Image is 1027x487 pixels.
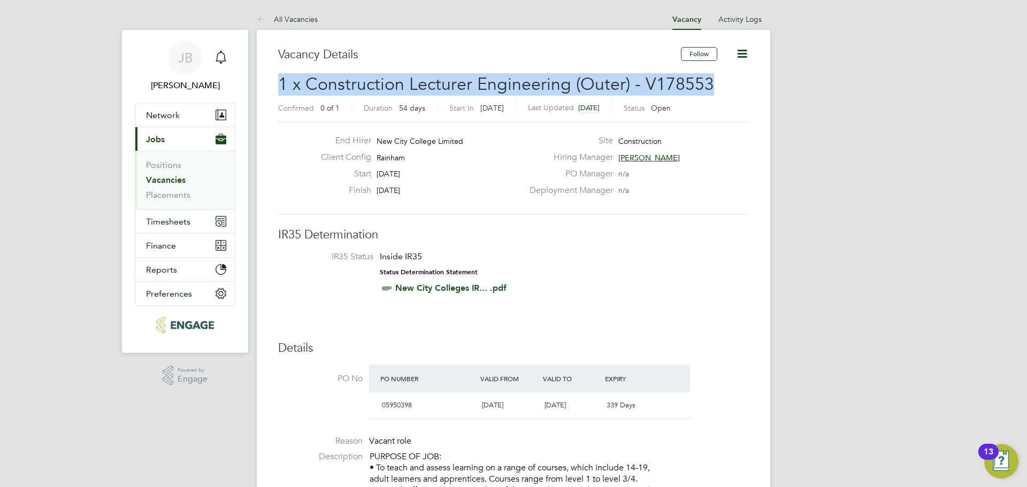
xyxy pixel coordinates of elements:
button: Follow [681,47,717,61]
span: Engage [178,375,208,384]
img: huntereducation-logo-retina.png [156,316,213,334]
label: PO Manager [523,168,613,180]
div: Valid To [540,369,603,388]
a: Powered byEngage [163,366,208,386]
div: 13 [984,452,993,466]
label: Finish [312,185,371,196]
span: Reports [146,265,177,275]
span: Vacant role [369,436,411,446]
strong: Status Determination Statement [380,268,478,276]
span: 54 days [399,103,425,113]
button: Timesheets [135,210,235,233]
span: [DATE] [482,400,503,409]
button: Preferences [135,282,235,305]
span: Network [146,110,180,120]
span: 05950398 [382,400,412,409]
span: [DATE] [545,400,566,409]
label: IR35 Status [289,251,373,262]
label: PO No [278,373,363,384]
a: Activity Logs [718,14,762,24]
span: 0 of 1 [320,103,340,113]
span: [DATE] [377,185,400,195]
label: Client Config [312,152,371,163]
span: [PERSON_NAME] [618,153,680,163]
span: n/a [618,185,629,195]
span: JB [178,51,193,65]
label: Start [312,168,371,180]
span: [DATE] [377,169,400,179]
span: [DATE] [578,103,600,112]
span: 339 Days [607,400,635,409]
div: Jobs [135,151,235,209]
span: Construction [618,136,662,146]
span: Powered by [178,366,208,375]
label: Duration [364,103,393,113]
label: Site [523,135,613,146]
h3: IR35 Determination [278,227,749,243]
span: Rainham [377,153,405,163]
label: Deployment Manager [523,185,613,196]
a: Vacancies [146,175,186,185]
button: Network [135,103,235,127]
span: Open [651,103,671,113]
label: End Hirer [312,135,371,146]
span: Jobs [146,134,165,144]
span: Preferences [146,289,192,299]
a: Vacancy [672,15,701,24]
div: Expiry [602,369,665,388]
label: Start In [449,103,474,113]
label: Reason [278,436,363,447]
label: Confirmed [278,103,314,113]
a: All Vacancies [257,14,318,24]
button: Reports [135,258,235,281]
span: [DATE] [480,103,504,113]
span: Finance [146,241,176,251]
div: Valid From [478,369,540,388]
label: Description [278,451,363,462]
a: JB[PERSON_NAME] [135,41,235,92]
a: Go to home page [135,316,235,334]
label: Status [624,103,645,113]
h3: Vacancy Details [278,47,681,63]
label: Hiring Manager [523,152,613,163]
a: Positions [146,160,181,170]
span: Timesheets [146,217,190,227]
span: n/a [618,169,629,179]
span: New City College Limited [377,136,463,146]
a: New City Colleges IR... .pdf [395,283,507,293]
span: 1 x Construction Lecturer Engineering (Outer) - V178553 [278,74,714,95]
span: Inside IR35 [380,251,422,261]
span: Jack Baron [135,79,235,92]
button: Jobs [135,127,235,151]
div: PO Number [378,369,478,388]
nav: Main navigation [122,30,248,353]
button: Open Resource Center, 13 new notifications [984,444,1018,478]
h3: Details [278,341,749,356]
button: Finance [135,234,235,257]
a: Placements [146,190,190,200]
label: Last Updated [528,103,574,112]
